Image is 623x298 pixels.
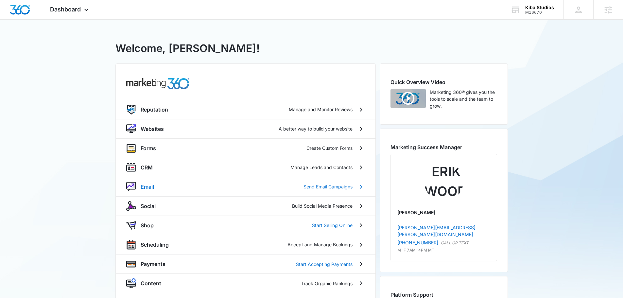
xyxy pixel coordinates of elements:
a: shopAppShopStart Selling Online [116,216,375,235]
p: Email [141,183,154,191]
a: socialSocialBuild Social Media Presence [116,196,375,216]
a: nurtureEmailSend Email Campaigns [116,177,375,196]
p: Marketing 360® gives you the tools to scale and the team to grow. [430,89,497,109]
p: Scheduling [141,241,169,249]
p: Create Custom Forms [306,145,353,151]
p: Send Email Campaigns [303,183,353,190]
a: crmCRMManage Leads and Contacts [116,158,375,177]
p: Start Accepting Payments [296,261,353,268]
p: Shop [141,221,154,229]
a: [PERSON_NAME][EMAIL_ADDRESS][PERSON_NAME][DOMAIN_NAME] [397,225,476,237]
p: Reputation [141,106,168,114]
div: account id [525,10,554,15]
img: social [126,201,136,211]
p: A better way to build your website [279,125,353,132]
p: CALL OR TEXT [441,240,469,246]
h2: Marketing Success Manager [390,143,497,151]
img: common.products.marketing.title [126,78,190,89]
img: reputation [126,105,136,114]
img: shopApp [126,220,136,230]
p: Content [141,279,161,287]
img: forms [126,143,136,153]
p: Manage and Monitor Reviews [289,106,353,113]
div: account name [525,5,554,10]
p: Track Organic Rankings [301,280,353,287]
a: [PHONE_NUMBER] [397,239,438,246]
p: M-F 7AM-4PM MT [397,247,490,253]
a: paymentsPaymentsStart Accepting Payments [116,254,375,273]
h1: Welcome, [PERSON_NAME]! [115,41,260,56]
p: Build Social Media Presence [292,202,353,209]
p: Forms [141,144,156,152]
img: payments [126,259,136,269]
p: [PERSON_NAME] [397,209,490,216]
a: schedulingSchedulingAccept and Manage Bookings [116,235,375,254]
p: Payments [141,260,165,268]
a: websiteWebsitesA better way to build your website [116,119,375,138]
img: Quick Overview Video [390,89,426,108]
img: crm [126,163,136,172]
img: Erik Woods [424,162,463,201]
p: Manage Leads and Contacts [290,164,353,171]
span: Dashboard [50,6,81,13]
img: website [126,124,136,134]
p: Social [141,202,156,210]
img: content [126,278,136,288]
a: formsFormsCreate Custom Forms [116,138,375,158]
p: Start Selling Online [312,222,353,229]
a: contentContentTrack Organic Rankings [116,273,375,293]
h2: Quick Overview Video [390,78,497,86]
p: Accept and Manage Bookings [287,241,353,248]
a: reputationReputationManage and Monitor Reviews [116,100,375,119]
img: nurture [126,182,136,192]
p: CRM [141,164,153,171]
img: scheduling [126,240,136,250]
p: Websites [141,125,164,133]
